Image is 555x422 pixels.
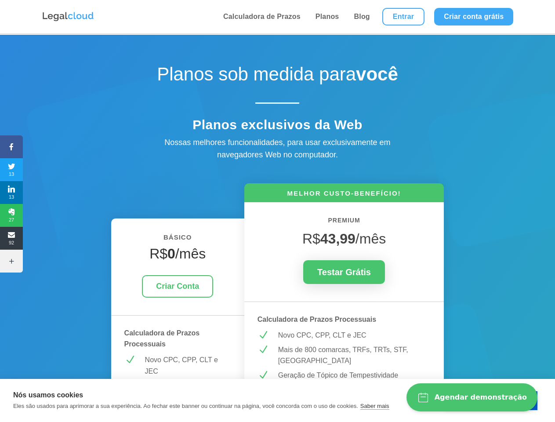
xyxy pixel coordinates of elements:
[145,354,231,377] p: Novo CPC, CPP, CLT e JEC
[13,403,358,409] p: Eles são usados para aprimorar a sua experiência. Ao fechar este banner ou continuar na página, v...
[142,275,213,298] a: Criar Conta
[124,245,231,266] h4: R$ /mês
[434,8,513,25] a: Criar conta grátis
[258,330,268,341] span: N
[303,260,385,284] a: Testar Grátis
[13,391,83,399] strong: Nós usamos cookies
[124,329,200,348] strong: Calculadora de Prazos Processuais
[123,63,431,90] h1: Planos sob medida para
[360,403,389,410] a: Saber mais
[382,8,424,25] a: Entrar
[302,231,386,247] span: R$ /mês
[258,370,268,381] span: N
[320,231,355,247] strong: 43,99
[42,11,94,22] img: Logo da Legalcloud
[278,370,431,381] p: Geração de Tópico de Tempestividade
[124,354,135,365] span: N
[145,136,409,162] div: Nossas melhores funcionalidades, para usar exclusivamente em navegadores Web no computador.
[167,246,175,262] strong: 0
[258,316,376,323] strong: Calculadora de Prazos Processuais
[356,64,398,84] strong: você
[258,215,431,230] h6: PREMIUM
[123,117,431,137] h4: Planos exclusivos da Web
[124,232,231,247] h6: BÁSICO
[258,344,268,355] span: N
[244,189,444,202] h6: MELHOR CUSTO-BENEFÍCIO!
[278,330,431,341] p: Novo CPC, CPP, CLT e JEC
[278,344,431,367] p: Mais de 800 comarcas, TRFs, TRTs, STF, [GEOGRAPHIC_DATA]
